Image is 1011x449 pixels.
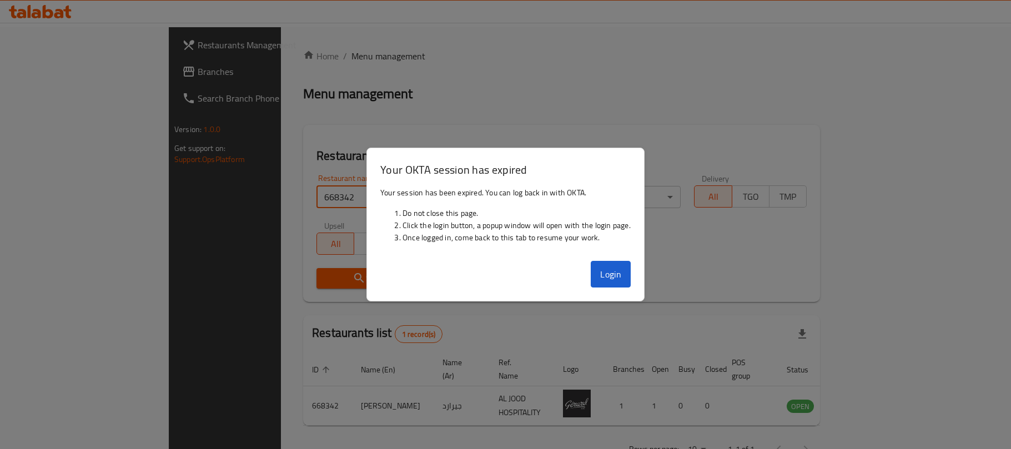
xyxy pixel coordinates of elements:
[380,162,631,178] h3: Your OKTA session has expired
[403,207,631,219] li: Do not close this page.
[403,231,631,244] li: Once logged in, come back to this tab to resume your work.
[403,219,631,231] li: Click the login button, a popup window will open with the login page.
[367,182,644,256] div: Your session has been expired. You can log back in with OKTA.
[591,261,631,287] button: Login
